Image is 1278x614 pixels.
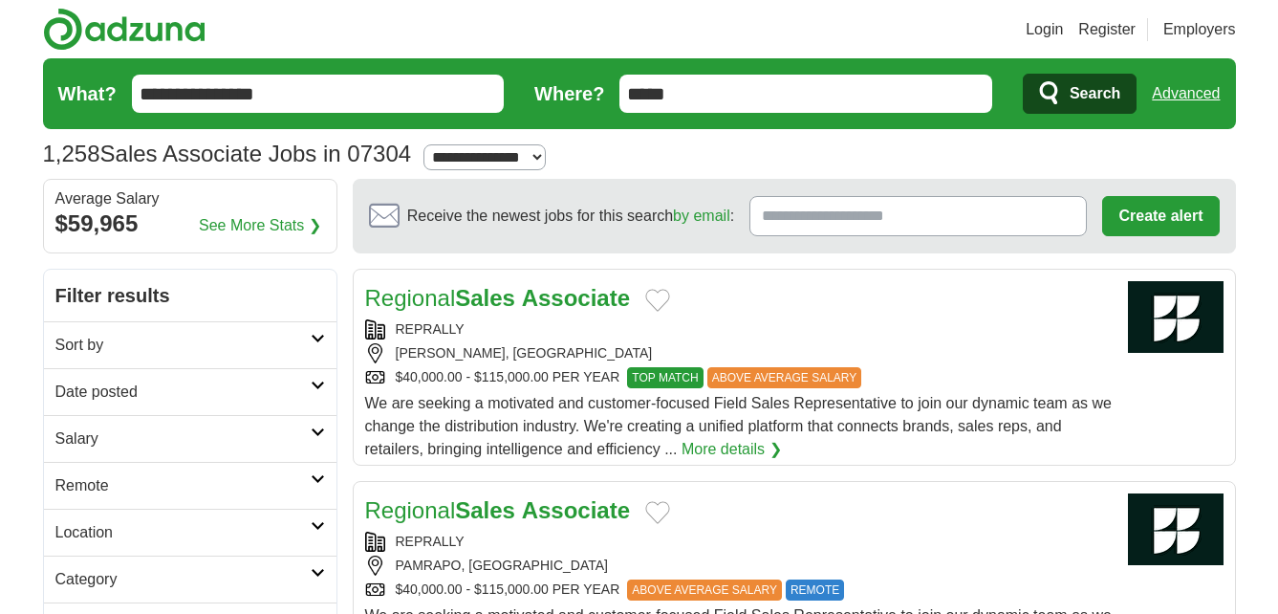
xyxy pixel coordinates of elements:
span: Receive the newest jobs for this search : [407,205,734,228]
a: RegionalSales Associate [365,497,631,523]
a: See More Stats ❯ [199,214,321,237]
span: REMOTE [786,580,844,601]
strong: Sales [455,497,515,523]
h2: Remote [55,474,311,497]
span: 1,258 [43,137,100,171]
span: ABOVE AVERAGE SALARY [627,580,782,601]
a: Remote [44,462,336,509]
h2: Salary [55,428,311,450]
a: Sort by [44,321,336,368]
a: RegionalSales Associate [365,285,631,311]
button: Add to favorite jobs [645,501,670,524]
div: $40,000.00 - $115,000.00 PER YEAR [365,580,1113,601]
a: Salary [44,415,336,462]
strong: Associate [522,497,630,523]
div: REPRALLY [365,532,1113,552]
h2: Category [55,568,311,591]
a: Employers [1163,18,1236,41]
a: Category [44,556,336,603]
span: TOP MATCH [627,367,703,388]
button: Search [1023,74,1137,114]
a: Advanced [1152,75,1220,113]
a: Login [1026,18,1063,41]
div: Average Salary [55,191,325,207]
span: We are seeking a motivated and customer-focused Field Sales Representative to join our dynamic te... [365,395,1112,457]
div: REPRALLY [365,319,1113,340]
h1: Sales Associate Jobs in 07304 [43,141,412,166]
label: What? [58,79,117,108]
a: Register [1078,18,1136,41]
a: by email [673,208,730,224]
button: Add to favorite jobs [645,289,670,312]
span: Search [1070,75,1120,113]
span: ABOVE AVERAGE SALARY [707,367,862,388]
div: $59,965 [55,207,325,241]
a: Location [44,509,336,556]
strong: Sales [455,285,515,311]
strong: Associate [522,285,630,311]
button: Create alert [1102,196,1219,236]
h2: Date posted [55,381,311,404]
h2: Location [55,521,311,544]
label: Where? [534,79,604,108]
img: Company logo [1128,281,1224,353]
div: [PERSON_NAME], [GEOGRAPHIC_DATA] [365,343,1113,363]
a: More details ❯ [682,438,782,461]
div: PAMRAPO, [GEOGRAPHIC_DATA] [365,556,1113,576]
img: Company logo [1128,493,1224,565]
h2: Sort by [55,334,311,357]
img: Adzuna logo [43,8,206,51]
div: $40,000.00 - $115,000.00 PER YEAR [365,367,1113,388]
a: Date posted [44,368,336,415]
h2: Filter results [44,270,336,321]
